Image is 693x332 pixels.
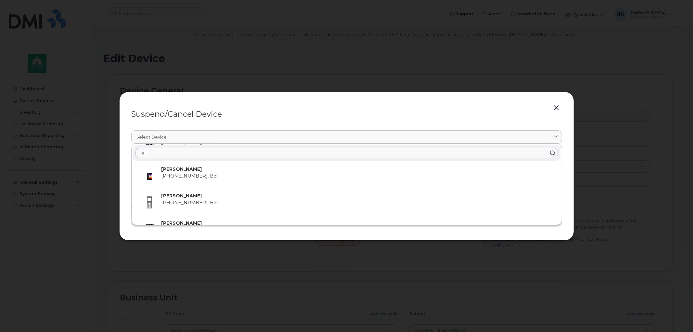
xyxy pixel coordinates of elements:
strong: [PERSON_NAME] [161,220,202,226]
div: [PERSON_NAME][PHONE_NUMBER], Bell [133,164,560,191]
div: Suspend/Cancel Device [131,110,562,118]
img: image20231002-3703462-1angbar.jpeg [143,169,156,182]
span: [PHONE_NUMBER], Bell [161,173,219,179]
span: Select device [137,134,167,140]
input: Enter name or device number [135,148,558,158]
strong: [PERSON_NAME] [161,166,202,172]
strong: [PERSON_NAME] [161,193,202,199]
div: [PERSON_NAME][PHONE_NUMBER], Bell [133,218,560,245]
img: iPhone_11.jpg [143,223,156,236]
a: Select device [131,130,562,144]
span: [PHONE_NUMBER], Bell [161,200,219,206]
div: [PERSON_NAME][PHONE_NUMBER], Bell [133,191,560,218]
